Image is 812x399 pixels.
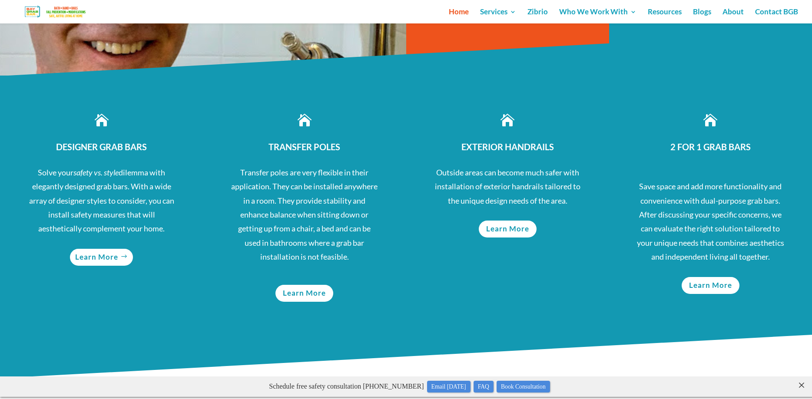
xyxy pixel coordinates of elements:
[29,168,174,234] span: dilemma with elegantly designed grab bars. With a wide array of designer styles to consider, you ...
[648,9,682,23] a: Resources
[298,113,312,127] span: 
[449,9,469,23] a: Home
[435,168,580,205] span: Outside areas can become much safer with installation of exterior handrails tailored to the uniqu...
[693,9,711,23] a: Blogs
[670,142,751,152] span: 2 FOR 1 GRAB BARS
[797,2,806,10] close: ×
[38,168,73,177] span: Solve your
[497,4,550,16] a: Book Consultation
[755,9,798,23] a: Contact BGB
[275,285,333,302] a: Learn More
[723,9,744,23] a: About
[500,113,514,127] span: 
[70,249,133,266] a: Learn More
[527,9,548,23] a: Zibrio
[21,3,798,17] p: Schedule free safety consultation [PHONE_NUMBER]
[474,4,494,16] a: FAQ
[703,113,717,127] span: 
[559,9,636,23] a: Who We Work With
[73,168,119,177] span: safety vs. style
[637,181,784,261] span: Save space and add more functionality and convenience with dual-purpose grab bars. After discussi...
[95,113,109,127] span: 
[268,142,340,152] span: TRANSFER POLES
[480,9,516,23] a: Services
[461,142,554,152] span: EXTERIOR HANDRAILS
[56,142,147,152] span: DESIGNER GRAB BARS
[427,4,471,16] a: Email [DATE]
[682,277,739,294] a: Learn More
[231,168,378,261] span: Transfer poles are very flexible in their application. They can be installed anywhere in a room. ...
[15,4,97,19] img: Bay Grab Bar
[479,221,537,237] a: Learn More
